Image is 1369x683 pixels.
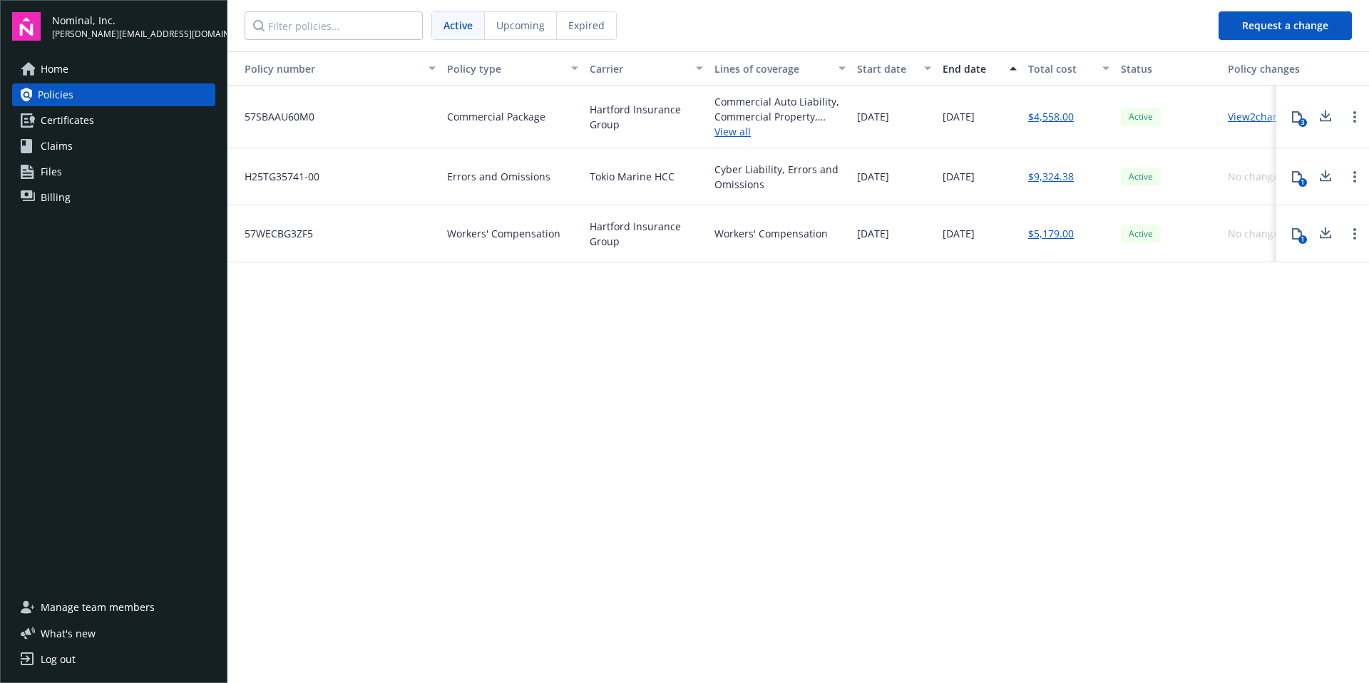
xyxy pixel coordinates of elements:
span: Expired [568,18,605,33]
span: Tokio Marine HCC [590,169,675,184]
span: [DATE] [857,169,889,184]
a: Policies [12,83,215,106]
span: Hartford Insurance Group [590,102,703,132]
button: 1 [1283,163,1311,191]
a: Open options [1346,108,1363,125]
span: Errors and Omissions [447,169,550,184]
span: Hartford Insurance Group [590,219,703,249]
span: 57WECBG3ZF5 [233,226,313,241]
div: Policy number [233,61,420,76]
button: Total cost [1022,51,1115,86]
img: navigator-logo.svg [12,12,41,41]
div: No changes [1228,169,1284,184]
span: H25TG35741-00 [233,169,319,184]
a: View all [714,124,846,139]
span: 57SBAAU60M0 [233,109,314,124]
div: 1 [1298,178,1307,187]
button: 3 [1283,103,1311,131]
a: Open options [1346,168,1363,185]
div: Workers' Compensation [714,226,828,241]
a: $9,324.38 [1028,169,1074,184]
input: Filter policies... [245,11,423,40]
a: Claims [12,135,215,158]
div: 1 [1298,235,1307,244]
button: Nominal, Inc.[PERSON_NAME][EMAIL_ADDRESS][DOMAIN_NAME] [52,12,215,41]
div: Log out [41,648,76,671]
button: Start date [851,51,937,86]
button: Policy changes [1222,51,1311,86]
button: Lines of coverage [709,51,851,86]
span: Manage team members [41,596,155,619]
a: Billing [12,186,215,209]
button: Request a change [1219,11,1352,40]
span: Nominal, Inc. [52,13,215,28]
div: Policy type [447,61,563,76]
button: Policy type [441,51,584,86]
span: Active [1127,227,1155,240]
div: Status [1121,61,1216,76]
div: No changes [1228,226,1284,241]
span: [DATE] [857,109,889,124]
span: Billing [41,186,71,209]
div: Policy changes [1228,61,1306,76]
a: $5,179.00 [1028,226,1074,241]
span: Home [41,58,68,81]
span: [DATE] [943,109,975,124]
span: Active [1127,111,1155,123]
button: Carrier [584,51,709,86]
a: Home [12,58,215,81]
span: Upcoming [496,18,545,33]
span: Active [443,18,473,33]
span: Active [1127,170,1155,183]
span: Policies [38,83,73,106]
a: Files [12,160,215,183]
div: Total cost [1028,61,1094,76]
span: [DATE] [943,169,975,184]
button: End date [937,51,1022,86]
a: View 2 changes [1228,110,1296,123]
span: Claims [41,135,73,158]
a: Open options [1346,225,1363,242]
a: Certificates [12,109,215,132]
a: Manage team members [12,596,215,619]
span: Files [41,160,62,183]
button: What's new [12,626,118,641]
div: 3 [1298,118,1307,127]
div: End date [943,61,1001,76]
div: Commercial Auto Liability, Commercial Property, General Liability, Commercial Umbrella [714,94,846,124]
div: Carrier [590,61,687,76]
div: Toggle SortBy [233,61,420,76]
div: Cyber Liability, Errors and Omissions [714,162,846,192]
span: [DATE] [857,226,889,241]
button: Status [1115,51,1222,86]
span: [DATE] [943,226,975,241]
button: 1 [1283,220,1311,248]
div: Lines of coverage [714,61,830,76]
span: What ' s new [41,626,96,641]
span: Workers' Compensation [447,226,560,241]
span: Commercial Package [447,109,545,124]
a: $4,558.00 [1028,109,1074,124]
span: [PERSON_NAME][EMAIL_ADDRESS][DOMAIN_NAME] [52,28,215,41]
div: Start date [857,61,916,76]
span: Certificates [41,109,94,132]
